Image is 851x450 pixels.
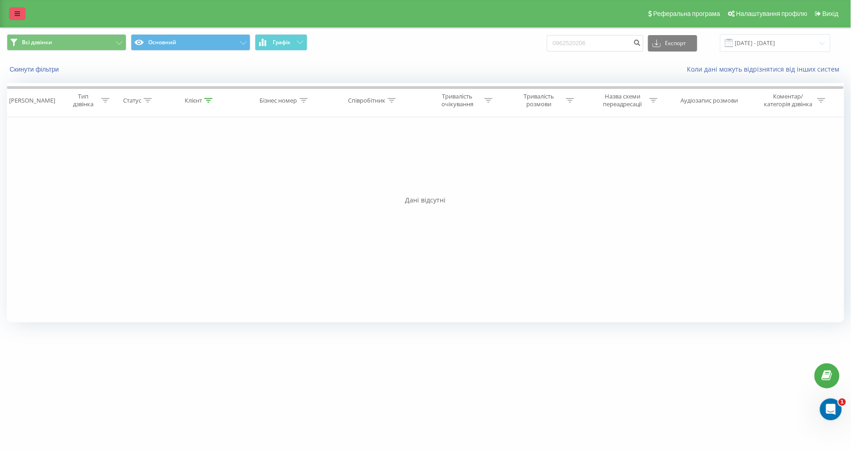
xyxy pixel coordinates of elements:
iframe: Intercom live chat [820,398,842,420]
span: Реферальна програма [654,10,721,17]
div: Назва схеми переадресації [598,93,647,108]
a: Коли дані можуть відрізнятися вiд інших систем [687,65,844,73]
div: Тривалість очікування [433,93,482,108]
div: [PERSON_NAME] [9,97,55,104]
span: 1 [839,398,846,406]
div: Статус [123,97,141,104]
div: Бізнес номер [260,97,297,104]
span: Налаштування профілю [736,10,807,17]
div: Дані відсутні [7,196,844,205]
div: Співробітник [348,97,385,104]
button: Скинути фільтри [7,65,63,73]
div: Коментар/категорія дзвінка [762,93,815,108]
div: Тривалість розмови [515,93,564,108]
span: Графік [273,39,291,46]
button: Експорт [648,35,697,52]
div: Аудіозапис розмови [681,97,738,104]
button: Всі дзвінки [7,34,126,51]
button: Графік [255,34,307,51]
div: Тип дзвінка [67,93,99,108]
span: Вихід [823,10,839,17]
span: Всі дзвінки [22,39,52,46]
button: Основний [131,34,250,51]
div: Клієнт [185,97,202,104]
input: Пошук за номером [547,35,643,52]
